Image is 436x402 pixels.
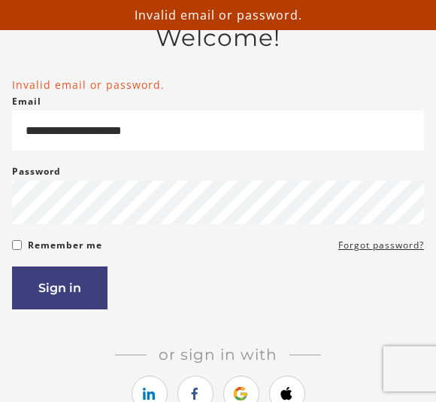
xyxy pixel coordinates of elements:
label: Remember me [28,236,102,254]
span: Or sign in with [147,346,289,364]
label: Email [12,93,41,111]
li: Invalid email or password. [12,77,424,93]
label: Password [12,163,61,181]
button: Sign in [12,266,107,309]
p: Invalid email or password. [6,6,430,24]
a: Forgot password? [338,236,424,254]
h2: Welcome! [12,24,424,53]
